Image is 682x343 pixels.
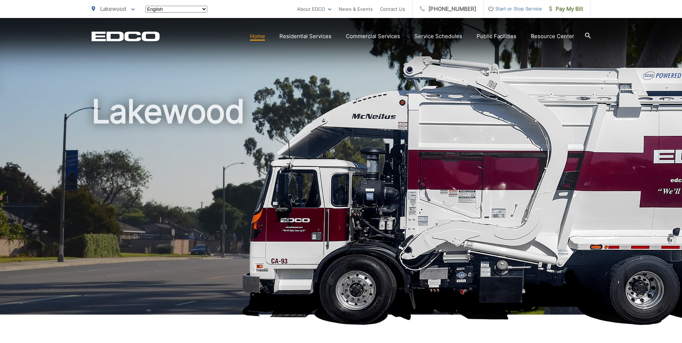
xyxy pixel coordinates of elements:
a: Residential Services [279,32,331,41]
a: Contact Us [380,5,405,13]
a: Public Facilities [477,32,516,41]
a: Service Schedules [414,32,462,41]
h1: Lakewood [92,93,591,321]
a: Home [250,32,265,41]
a: Commercial Services [346,32,400,41]
a: Resource Center [531,32,574,41]
select: Select a language [145,6,207,13]
a: EDCD logo. Return to the homepage. [92,31,160,41]
a: About EDCO [297,5,331,13]
span: Lakewood [100,5,126,12]
span: Pay My Bill [549,5,583,13]
a: News & Events [339,5,373,13]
